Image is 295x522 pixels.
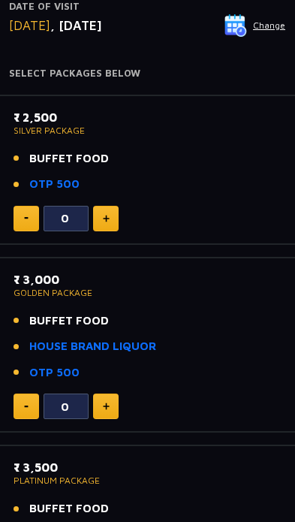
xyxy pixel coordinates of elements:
[14,126,281,135] p: SILVER PACKAGE
[24,217,29,219] img: minus
[9,18,50,33] span: [DATE]
[24,406,29,408] img: minus
[224,14,286,38] button: Change
[29,500,109,517] span: BUFFET FOOD
[29,364,80,382] a: OTP 500
[103,403,110,410] img: plus
[50,18,102,33] span: , [DATE]
[103,215,110,222] img: plus
[14,108,281,126] p: ₹ 2,500
[29,150,109,167] span: BUFFET FOOD
[14,270,281,288] p: ₹ 3,000
[29,312,109,330] span: BUFFET FOOD
[14,288,281,297] p: GOLDEN PACKAGE
[29,338,156,355] a: HOUSE BRAND LIQUOR
[9,68,286,80] h4: Select Packages Below
[14,476,281,485] p: PLATINUM PACKAGE
[29,176,80,193] a: OTP 500
[14,458,281,476] p: ₹ 3,500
